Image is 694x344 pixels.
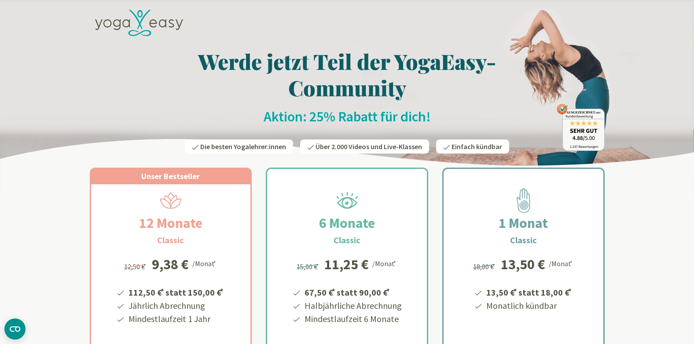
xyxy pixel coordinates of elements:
span: 18,00 € [473,262,496,271]
h3: Classic [157,234,184,247]
img: ausgezeichnet_badge.png [557,104,605,151]
li: 13,50 € statt 18,00 € [485,284,573,299]
li: Monatlich kündbar [485,299,573,312]
span: 15,00 € [297,262,320,271]
div: /Monat [192,257,217,269]
h3: Classic [510,234,537,247]
li: 67,50 € statt 90,00 € [303,284,402,299]
div: /Monat [549,257,574,269]
span: Unser Bestseller [141,171,200,181]
span: Über 2.000 Videos und Live-Klassen [316,142,422,151]
li: Halbjährliche Abrechnung [303,299,402,312]
div: 11,25 € [324,257,369,271]
div: 13,50 € [501,257,545,271]
li: Jährlich Abrechnung [127,299,225,312]
li: Mindestlaufzeit 6 Monate [303,312,402,326]
span: 12,50 € [124,262,147,271]
h2: 6 Monate [298,212,396,234]
h2: 1 Monat [477,212,569,234]
h2: 12 Monate [118,212,224,234]
span: Die besten Yogalehrer:innen [200,142,286,151]
h3: Classic [334,234,360,247]
div: 9,38 € [152,257,189,271]
h1: Werde jetzt Teil der YogaEasy-Community [90,48,605,101]
li: 112,50 € statt 150,00 € [127,284,225,299]
h2: Aktion: 25% Rabatt für dich! [90,108,605,125]
div: /Monat [372,257,397,269]
button: CMP-Widget öffnen [4,318,26,340]
li: Mindestlaufzeit 1 Jahr [127,312,225,326]
span: Einfach kündbar [452,142,502,151]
